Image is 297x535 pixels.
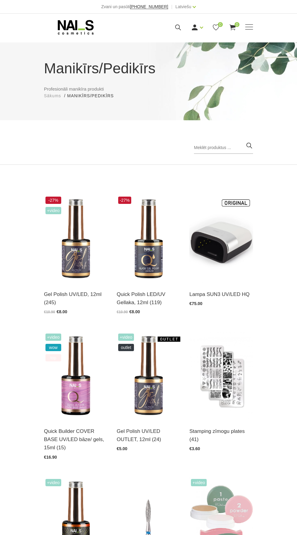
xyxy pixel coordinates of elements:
[44,310,55,314] span: €10.90
[45,197,61,204] span: -27%
[189,195,253,283] img: Modelis: SUNUV 3Jauda: 48WViļņu garums: 365+405nmKalpošanas ilgums: 50000 HRSPogas vadība:10s/30s...
[229,24,236,31] a: 0
[67,93,120,99] li: Manikīrs/Pedikīrs
[45,207,61,214] span: +Video
[235,22,239,27] span: 0
[117,332,180,420] img: Ilgnoturīga, intensīvi pigmentēta gēllaka. Viegli klājas, lieliski žūst, nesaraujas, neatkāpjas n...
[212,24,220,31] a: 0
[39,58,258,99] div: Profesionāli manikīra produkti
[129,309,140,314] span: €8.00
[45,354,61,361] span: top
[44,195,108,283] img: Ilgnoturīga, intensīvi pigmentēta gellaka. Viegli klājas, lieliski žūst, nesaraujas, neatkāpjas n...
[218,22,223,27] span: 0
[171,3,172,10] span: |
[189,446,200,451] span: €3.60
[117,446,127,451] span: €5.00
[118,197,131,204] span: -27%
[175,3,191,10] a: Latviešu
[130,4,168,9] span: [PHONE_NUMBER]
[189,290,253,298] a: Lampa SUN3 UV/LED HQ
[117,310,128,314] span: €10.90
[44,93,61,99] a: Sākums
[44,58,253,79] h1: Manikīrs/Pedikīrs
[44,455,57,460] span: €16.90
[44,427,108,452] a: Quick Builder COVER BASE UV/LED bāze/ gels, 15ml (15)
[44,290,108,307] a: Gel Polish UV/LED, 12ml (245)
[45,479,61,486] span: +Video
[45,334,61,341] span: +Video
[101,3,168,10] div: Zvani un pasūti
[130,5,168,9] a: [PHONE_NUMBER]
[117,195,180,283] img: Ātri, ērti un vienkārši!Intensīvi pigmentēta gellaka, kas perfekti klājas arī vienā slānī, tādā v...
[189,301,202,306] span: €75.00
[118,334,134,341] span: +Video
[118,344,134,351] span: OUTLET
[44,332,108,420] img: Šī brīža iemīlētākais produkts, kas nepieviļ nevienu meistaru.Perfektas noturības kamuflāžas bāze...
[117,290,180,307] a: Quick Polish LED/UV Gellaka, 12ml (119)
[189,332,253,420] img: Metāla zīmogošanas plate. Augstas kvalitātes gravējums garantē pat vismazāko detaļu atspiedumu. P...
[117,427,180,444] a: Gel Polish UV/LED OUTLET, 12ml (24)
[45,344,61,351] span: wow
[189,427,253,444] a: Stamping zīmogu plates (41)
[57,309,67,314] span: €8.00
[194,142,253,154] input: Meklēt produktus ...
[44,93,61,98] span: Sākums
[191,479,207,486] span: +Video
